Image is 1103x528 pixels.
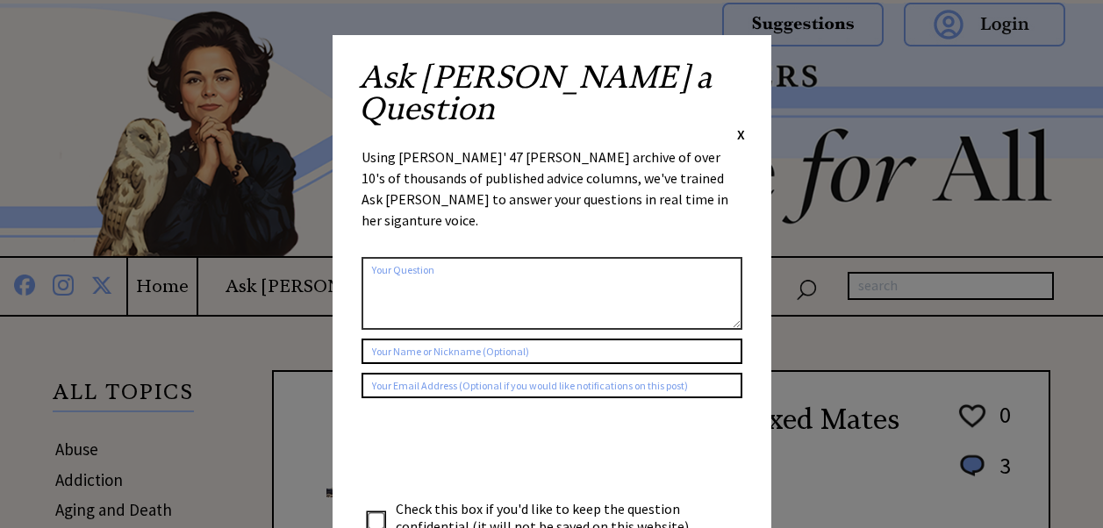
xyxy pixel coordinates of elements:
input: Your Name or Nickname (Optional) [362,339,742,364]
h2: Ask [PERSON_NAME] a Question [359,61,745,125]
div: Using [PERSON_NAME]' 47 [PERSON_NAME] archive of over 10's of thousands of published advice colum... [362,146,742,248]
input: Your Email Address (Optional if you would like notifications on this post) [362,373,742,398]
iframe: reCAPTCHA [362,416,628,484]
span: X [737,125,745,143]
